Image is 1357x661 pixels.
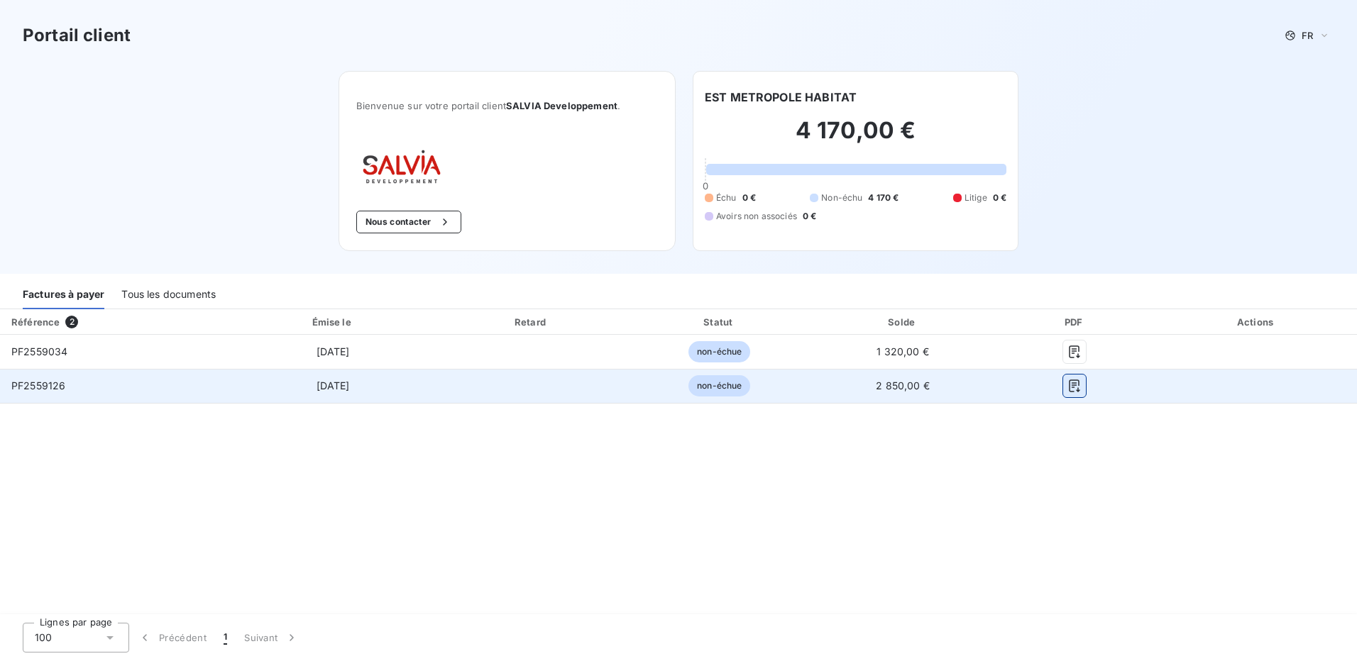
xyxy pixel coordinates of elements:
div: Solde [815,315,991,329]
button: Nous contacter [356,211,461,233]
span: 1 [224,631,227,645]
button: 1 [215,623,236,652]
div: Tous les documents [121,279,216,309]
button: Précédent [129,623,215,652]
span: Avoirs non associés [716,210,797,223]
span: 0 € [742,191,756,204]
img: Company logo [356,145,447,188]
span: Échu [716,191,737,204]
span: non-échue [688,375,750,396]
div: Actions [1159,315,1354,329]
span: 0 € [993,191,1006,204]
span: 2 850,00 € [876,379,930,391]
span: [DATE] [317,379,350,391]
span: [DATE] [317,345,350,357]
span: PF2559126 [11,379,65,391]
button: Suivant [236,623,307,652]
div: Factures à payer [23,279,104,309]
h6: EST METROPOLE HABITAT [705,89,857,106]
h3: Portail client [23,23,131,48]
span: 2 [65,316,78,328]
span: 100 [35,631,52,645]
span: 0 € [803,210,816,223]
span: 4 170 € [868,191,899,204]
h2: 4 170,00 € [705,116,1006,159]
span: non-échue [688,341,750,362]
span: 0 [703,180,708,191]
div: Référence [11,316,60,328]
span: Litige [965,191,987,204]
span: Bienvenue sur votre portail client . [356,100,658,111]
div: Émise le [232,315,434,329]
span: FR [1302,30,1313,41]
span: 1 320,00 € [877,345,929,357]
span: PF2559034 [11,345,67,357]
span: Non-échu [821,191,862,204]
div: PDF [996,315,1153,329]
span: SALVIA Developpement [506,100,617,111]
div: Statut [630,315,810,329]
div: Retard [439,315,624,329]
